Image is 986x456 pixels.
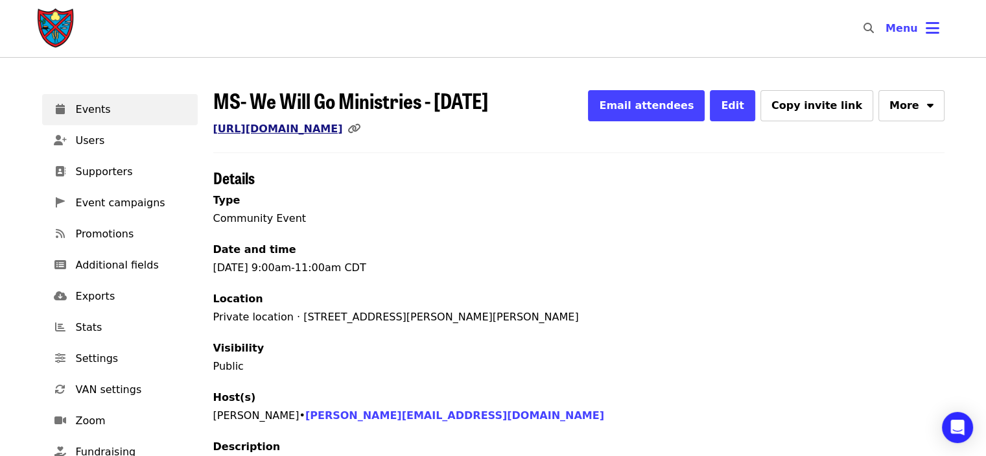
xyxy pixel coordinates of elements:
span: Menu [886,22,918,34]
i: bars icon [926,19,939,38]
button: Copy invite link [760,90,873,121]
button: Toggle account menu [875,13,950,44]
a: Supporters [42,156,198,187]
a: Additional fields [42,250,198,281]
a: [URL][DOMAIN_NAME] [213,123,343,135]
span: Community Event [213,212,307,224]
div: Private location · [STREET_ADDRESS][PERSON_NAME][PERSON_NAME] [213,309,945,325]
a: Users [42,125,198,156]
a: Events [42,94,198,125]
i: user-plus icon [54,134,67,147]
i: search icon [863,22,874,34]
span: Users [76,133,187,149]
button: More [878,90,945,121]
span: Promotions [76,226,187,242]
span: MS- We Will Go Ministries - [DATE] [213,85,488,115]
i: calendar icon [56,103,65,115]
span: Copy invite link [771,99,862,112]
i: address-book icon [55,165,65,178]
a: VAN settings [42,374,198,405]
input: Search [882,13,892,44]
i: pennant icon [56,197,65,209]
span: Events [76,102,187,117]
span: Location [213,293,263,305]
button: Edit [710,90,755,121]
i: sync icon [55,383,65,396]
a: Settings [42,343,198,374]
span: More [889,98,919,114]
i: sliders-h icon [55,352,65,365]
i: sort-down icon [927,97,933,110]
span: Visibility [213,342,264,354]
a: Zoom [42,405,198,437]
span: Host(s) [213,391,256,403]
span: Supporters [76,164,187,180]
span: Stats [76,320,187,335]
a: Exports [42,281,198,312]
span: Event campaigns [76,195,187,211]
a: [PERSON_NAME][EMAIL_ADDRESS][DOMAIN_NAME] [305,409,604,422]
span: Click to copy link! [347,123,368,135]
span: VAN settings [76,382,187,398]
button: Email attendees [588,90,705,121]
span: Edit [721,99,744,112]
i: rss icon [56,228,65,240]
a: Event campaigns [42,187,198,219]
a: Promotions [42,219,198,250]
span: Description [213,440,280,453]
p: Public [213,359,945,374]
i: cloud-download icon [54,290,67,302]
span: Email attendees [599,99,694,112]
i: video icon [54,414,66,427]
span: Exports [76,289,187,304]
span: Type [213,194,241,206]
i: chart-bar icon [55,321,65,333]
div: Open Intercom Messenger [942,412,973,443]
span: Zoom [76,413,187,429]
span: Details [213,166,255,189]
a: Stats [42,312,198,343]
span: Date and time [213,243,296,256]
span: Settings [76,351,187,366]
i: list-alt icon [54,259,66,271]
span: Additional fields [76,258,187,273]
img: Society of St. Andrew - Home [37,8,76,49]
i: link icon [347,123,360,135]
span: [PERSON_NAME] • [213,409,604,422]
